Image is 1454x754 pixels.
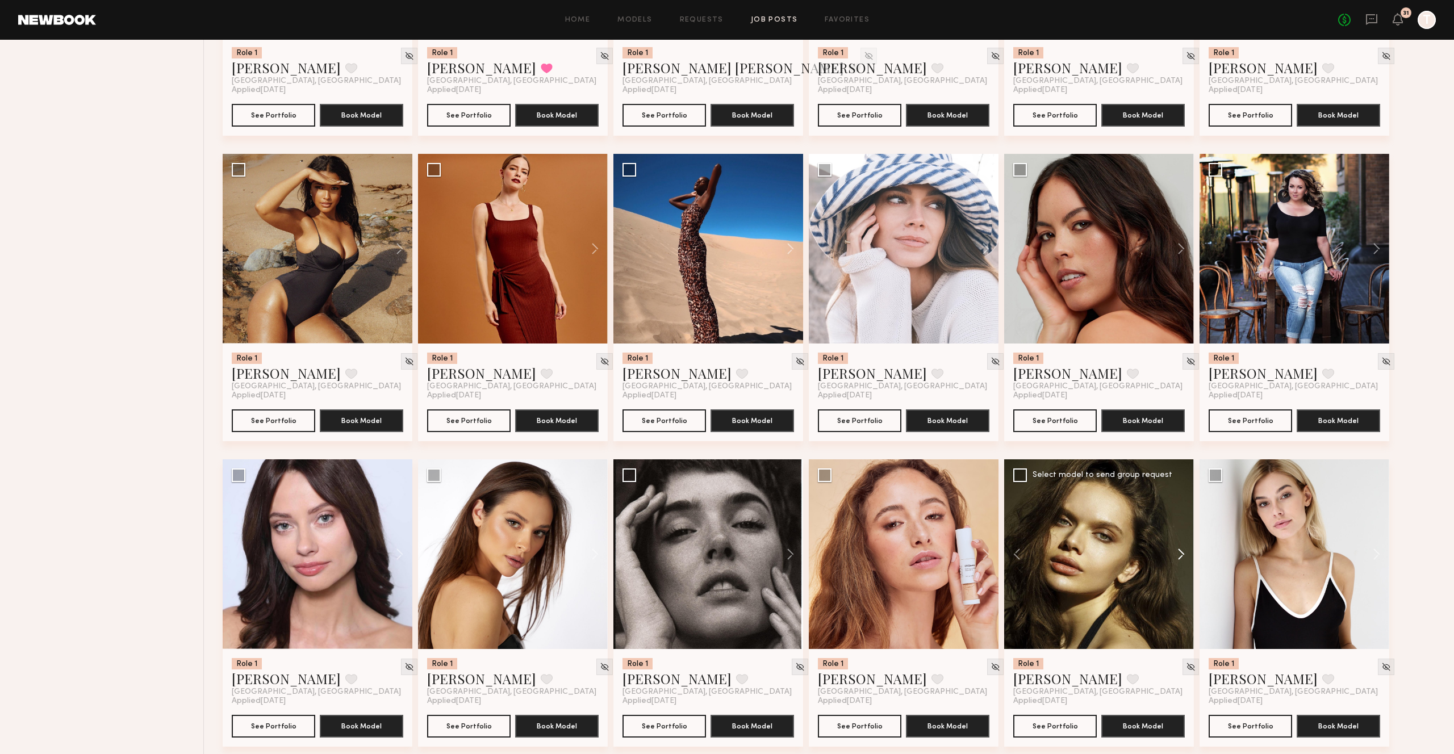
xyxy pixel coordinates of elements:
[1013,86,1185,95] div: Applied [DATE]
[232,77,401,86] span: [GEOGRAPHIC_DATA], [GEOGRAPHIC_DATA]
[427,697,599,706] div: Applied [DATE]
[1013,688,1183,697] span: [GEOGRAPHIC_DATA], [GEOGRAPHIC_DATA]
[1297,715,1380,738] button: Book Model
[795,662,805,672] img: Unhide Model
[622,715,706,738] button: See Portfolio
[818,382,987,391] span: [GEOGRAPHIC_DATA], [GEOGRAPHIC_DATA]
[1013,715,1097,738] button: See Portfolio
[600,662,609,672] img: Unhide Model
[1013,77,1183,86] span: [GEOGRAPHIC_DATA], [GEOGRAPHIC_DATA]
[818,86,989,95] div: Applied [DATE]
[427,364,536,382] a: [PERSON_NAME]
[622,77,792,86] span: [GEOGRAPHIC_DATA], [GEOGRAPHIC_DATA]
[1209,697,1380,706] div: Applied [DATE]
[1209,715,1292,738] button: See Portfolio
[427,104,511,127] button: See Portfolio
[622,391,794,400] div: Applied [DATE]
[232,353,262,364] div: Role 1
[1013,104,1097,127] button: See Portfolio
[600,51,609,61] img: Unhide Model
[1297,409,1380,432] button: Book Model
[991,51,1000,61] img: Unhide Model
[320,409,403,432] button: Book Model
[1209,688,1378,697] span: [GEOGRAPHIC_DATA], [GEOGRAPHIC_DATA]
[711,415,794,425] a: Book Model
[1013,353,1043,364] div: Role 1
[320,415,403,425] a: Book Model
[622,58,844,77] a: [PERSON_NAME] [PERSON_NAME]
[515,415,599,425] a: Book Model
[232,364,341,382] a: [PERSON_NAME]
[1013,364,1122,382] a: [PERSON_NAME]
[1101,104,1185,127] button: Book Model
[427,86,599,95] div: Applied [DATE]
[320,104,403,127] button: Book Model
[427,688,596,697] span: [GEOGRAPHIC_DATA], [GEOGRAPHIC_DATA]
[622,382,792,391] span: [GEOGRAPHIC_DATA], [GEOGRAPHIC_DATA]
[600,357,609,366] img: Unhide Model
[818,353,848,364] div: Role 1
[622,669,732,688] a: [PERSON_NAME]
[711,721,794,730] a: Book Model
[1209,47,1239,58] div: Role 1
[818,364,927,382] a: [PERSON_NAME]
[232,382,401,391] span: [GEOGRAPHIC_DATA], [GEOGRAPHIC_DATA]
[515,104,599,127] button: Book Model
[232,47,262,58] div: Role 1
[818,715,901,738] button: See Portfolio
[906,110,989,119] a: Book Model
[404,51,414,61] img: Unhide Model
[818,104,901,127] button: See Portfolio
[427,47,457,58] div: Role 1
[906,715,989,738] button: Book Model
[1101,415,1185,425] a: Book Model
[1101,110,1185,119] a: Book Model
[515,721,599,730] a: Book Model
[1297,415,1380,425] a: Book Model
[320,715,403,738] button: Book Model
[427,77,596,86] span: [GEOGRAPHIC_DATA], [GEOGRAPHIC_DATA]
[1209,58,1318,77] a: [PERSON_NAME]
[1013,697,1185,706] div: Applied [DATE]
[991,662,1000,672] img: Unhide Model
[622,409,706,432] button: See Portfolio
[232,688,401,697] span: [GEOGRAPHIC_DATA], [GEOGRAPHIC_DATA]
[1209,104,1292,127] a: See Portfolio
[622,688,792,697] span: [GEOGRAPHIC_DATA], [GEOGRAPHIC_DATA]
[232,104,315,127] button: See Portfolio
[515,110,599,119] a: Book Model
[622,86,794,95] div: Applied [DATE]
[1381,662,1391,672] img: Unhide Model
[711,104,794,127] button: Book Model
[795,357,805,366] img: Unhide Model
[751,16,798,24] a: Job Posts
[1013,58,1122,77] a: [PERSON_NAME]
[711,409,794,432] button: Book Model
[1209,409,1292,432] button: See Portfolio
[1186,51,1196,61] img: Unhide Model
[232,715,315,738] button: See Portfolio
[427,669,536,688] a: [PERSON_NAME]
[818,77,987,86] span: [GEOGRAPHIC_DATA], [GEOGRAPHIC_DATA]
[427,391,599,400] div: Applied [DATE]
[818,409,901,432] button: See Portfolio
[1403,10,1409,16] div: 31
[427,382,596,391] span: [GEOGRAPHIC_DATA], [GEOGRAPHIC_DATA]
[1013,658,1043,669] div: Role 1
[427,353,457,364] div: Role 1
[825,16,870,24] a: Favorites
[1101,715,1185,738] button: Book Model
[427,409,511,432] button: See Portfolio
[1381,357,1391,366] img: Unhide Model
[818,669,927,688] a: [PERSON_NAME]
[1101,721,1185,730] a: Book Model
[617,16,652,24] a: Models
[1013,382,1183,391] span: [GEOGRAPHIC_DATA], [GEOGRAPHIC_DATA]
